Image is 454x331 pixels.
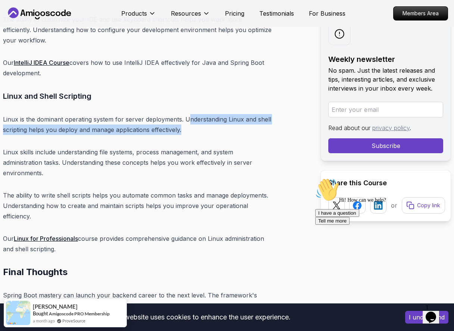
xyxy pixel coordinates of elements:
a: privacy policy [372,124,410,132]
button: Accept cookies [405,311,448,324]
a: IntelliJ IDEA Course [14,59,69,66]
a: ProveSource [62,318,85,324]
p: Linux skills include understanding file systems, process management, and system administration ta... [3,147,272,178]
button: Resources [171,9,210,24]
span: [PERSON_NAME] [33,303,78,310]
a: Linux for Professionals [14,235,78,242]
a: Testimonials [259,9,294,18]
button: Subscribe [328,138,443,153]
span: a month ago [33,318,55,324]
a: Members Area [393,6,448,21]
p: No spam. Just the latest releases and tips, interesting articles, and exclusive interviews in you... [328,66,443,93]
p: The ability to write shell scripts helps you automate common tasks and manage deployments. Unders... [3,190,272,221]
img: :wave: [3,3,27,27]
p: Our course provides comprehensive guidance on Linux administration and shell scripting. [3,233,272,254]
p: Linux is the dominant operating system for server deployments. Understanding Linux and shell scri... [3,114,272,135]
a: For Business [309,9,345,18]
button: I have a question [3,34,47,42]
p: The ability to customize your IDE and use keyboard shortcuts helps you work more efficiently. Und... [3,14,272,45]
p: Our covers how to use IntelliJ IDEA effectively for Java and Spring Boot development. [3,57,272,78]
h3: Linux and Shell Scripting [3,90,272,102]
div: 👋Hi! How can we help?I have a questionTell me more [3,3,137,50]
a: Pricing [225,9,244,18]
iframe: chat widget [423,301,447,324]
button: Products [121,9,156,24]
div: This website uses cookies to enhance the user experience. [6,309,394,325]
p: Resources [171,9,201,18]
iframe: chat widget [312,175,447,297]
p: Read about our . [328,123,443,132]
a: Amigoscode PRO Membership [49,311,110,316]
p: Products [121,9,147,18]
button: Tell me more [3,42,37,50]
span: Hi! How can we help? [3,22,74,28]
input: Enter your email [328,102,443,117]
h2: Final Thoughts [3,266,272,278]
p: Spring Boot mastery can launch your backend career to the next level. The framework's combination... [3,290,272,321]
h2: Weekly newsletter [328,54,443,64]
span: Bought [33,310,48,316]
img: provesource social proof notification image [6,301,30,325]
p: Members Area [394,7,448,20]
